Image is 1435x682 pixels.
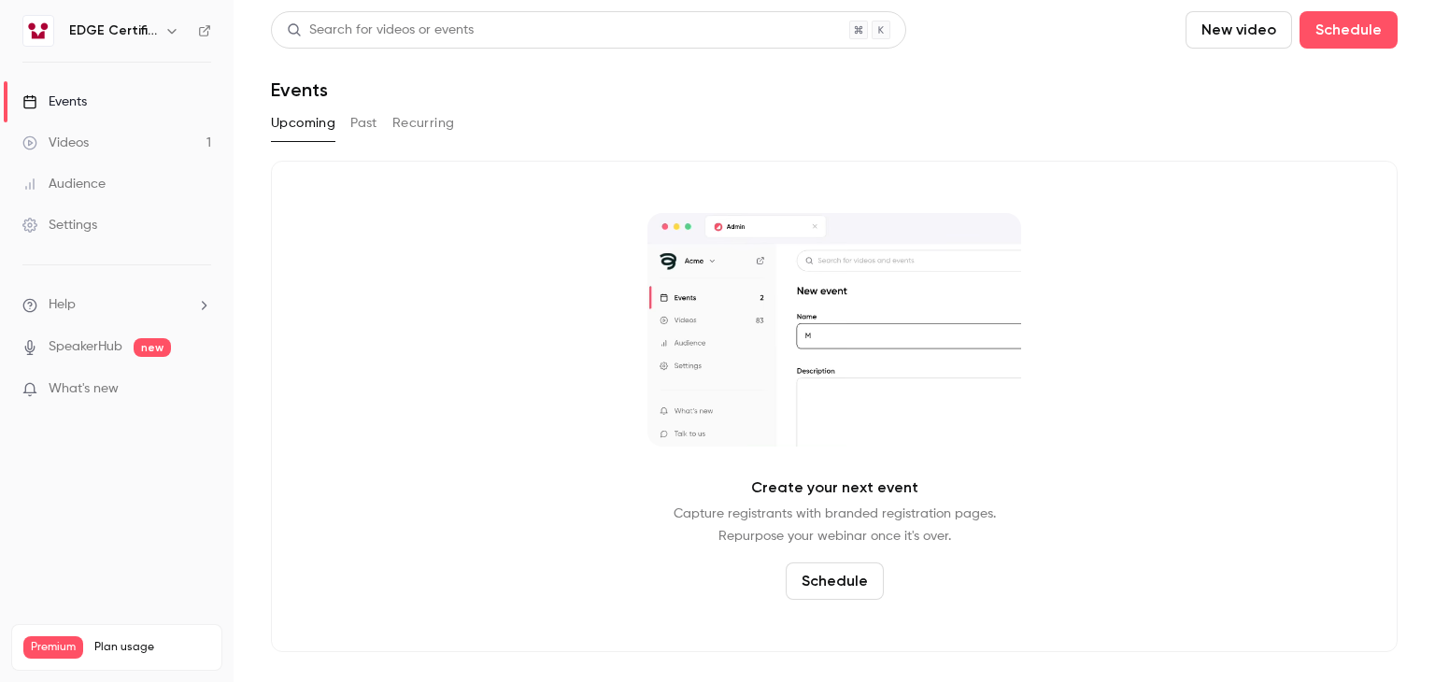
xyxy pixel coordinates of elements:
[49,295,76,315] span: Help
[49,379,119,399] span: What's new
[49,337,122,357] a: SpeakerHub
[271,78,328,101] h1: Events
[271,108,335,138] button: Upcoming
[674,503,996,547] p: Capture registrants with branded registration pages. Repurpose your webinar once it's over.
[1186,11,1292,49] button: New video
[69,21,157,40] h6: EDGE Certification
[350,108,377,138] button: Past
[1300,11,1398,49] button: Schedule
[22,216,97,234] div: Settings
[134,338,171,357] span: new
[94,640,210,655] span: Plan usage
[23,16,53,46] img: EDGE Certification
[786,562,884,600] button: Schedule
[392,108,455,138] button: Recurring
[22,134,89,152] div: Videos
[23,636,83,659] span: Premium
[287,21,474,40] div: Search for videos or events
[22,295,211,315] li: help-dropdown-opener
[22,92,87,111] div: Events
[22,175,106,193] div: Audience
[751,476,918,499] p: Create your next event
